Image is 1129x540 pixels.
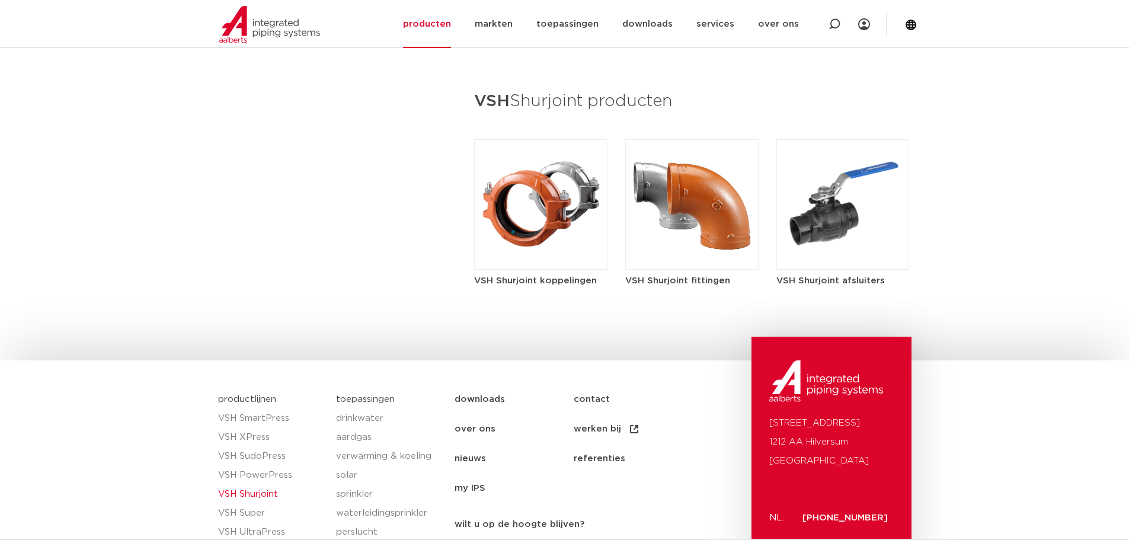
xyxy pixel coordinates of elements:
a: VSH XPress [218,428,325,447]
a: waterleidingsprinkler [336,504,443,523]
a: productlijnen [218,395,276,404]
a: aardgas [336,428,443,447]
a: referenties [574,444,693,474]
a: [PHONE_NUMBER] [802,513,888,522]
a: my IPS [455,474,574,503]
a: toepassingen [336,395,395,404]
h5: VSH Shurjoint koppelingen [474,274,607,287]
a: VSH PowerPress [218,466,325,485]
strong: VSH [474,93,510,110]
h5: VSH Shurjoint fittingen [625,274,759,287]
nav: Menu [455,385,746,503]
a: VSH SudoPress [218,447,325,466]
a: downloads [455,385,574,414]
a: VSH Shurjoint afsluiters [776,200,910,287]
a: solar [336,466,443,485]
a: contact [574,385,693,414]
strong: wilt u op de hoogte blijven? [455,520,584,529]
a: VSH Super [218,504,325,523]
a: drinkwater [336,409,443,428]
p: NL: [769,509,788,528]
a: over ons [455,414,574,444]
a: VSH Shurjoint fittingen [625,200,759,287]
a: werken bij [574,414,693,444]
a: VSH Shurjoint [218,485,325,504]
a: nieuws [455,444,574,474]
a: sprinkler [336,485,443,504]
h5: VSH Shurjoint afsluiters [776,274,910,287]
a: VSH SmartPress [218,409,325,428]
p: [STREET_ADDRESS] 1212 AA Hilversum [GEOGRAPHIC_DATA] [769,414,894,471]
a: VSH Shurjoint koppelingen [474,200,607,287]
h3: Shurjoint producten [474,88,910,116]
a: verwarming & koeling [336,447,443,466]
